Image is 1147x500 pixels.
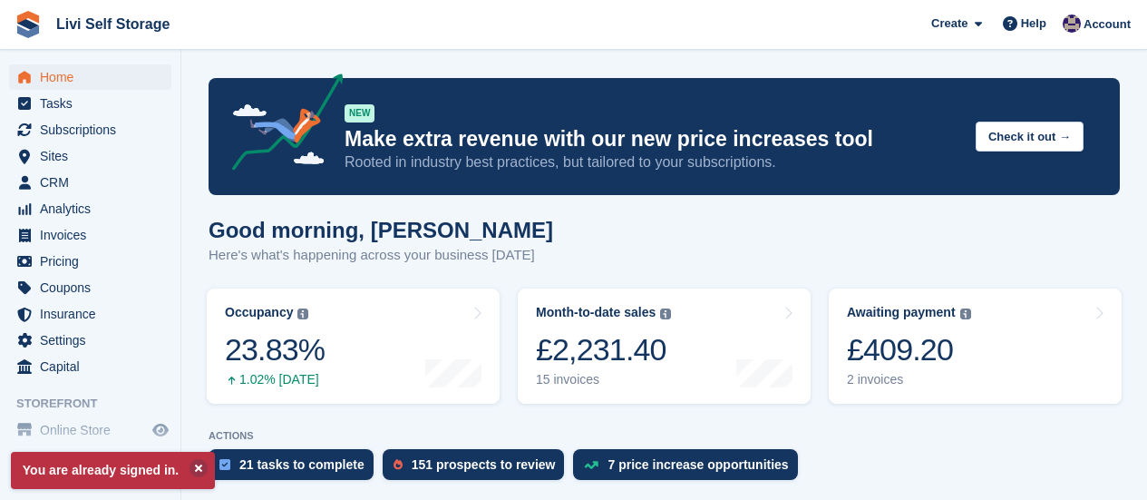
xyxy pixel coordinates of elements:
div: Month-to-date sales [536,305,656,320]
span: Coupons [40,275,149,300]
p: Make extra revenue with our new price increases tool [345,126,961,152]
button: Check it out → [976,122,1084,152]
img: price_increase_opportunities-93ffe204e8149a01c8c9dc8f82e8f89637d9d84a8eef4429ea346261dce0b2c0.svg [584,461,598,469]
img: prospect-51fa495bee0391a8d652442698ab0144808aea92771e9ea1ae160a38d050c398.svg [394,459,403,470]
span: Create [931,15,967,33]
div: 7 price increase opportunities [608,457,788,472]
span: Account [1084,15,1131,34]
p: Rooted in industry best practices, but tailored to your subscriptions. [345,152,961,172]
span: Insurance [40,301,149,327]
div: Awaiting payment [847,305,956,320]
div: 2 invoices [847,372,971,387]
img: Jim [1063,15,1081,33]
div: £2,231.40 [536,331,671,368]
div: 1.02% [DATE] [225,372,325,387]
p: You are already signed in. [11,452,215,489]
span: Capital [40,354,149,379]
p: Here's what's happening across your business [DATE] [209,245,553,266]
a: Preview store [150,419,171,441]
a: menu [9,64,171,90]
div: Occupancy [225,305,293,320]
a: menu [9,91,171,116]
div: 15 invoices [536,372,671,387]
span: Online Store [40,417,149,443]
a: menu [9,222,171,248]
span: Pricing [40,249,149,274]
a: menu [9,249,171,274]
img: icon-info-grey-7440780725fd019a000dd9b08b2336e03edf1995a4989e88bcd33f0948082b44.svg [660,309,671,319]
span: Storefront [16,395,180,413]
img: price-adjustments-announcement-icon-8257ccfd72463d97f412b2fc003d46551f7dbcb40ab6d574587a9cd5c0d94... [217,74,344,177]
span: Home [40,64,149,90]
a: menu [9,301,171,327]
a: menu [9,328,171,353]
span: Sites [40,143,149,169]
a: Awaiting payment £409.20 2 invoices [829,289,1122,404]
h1: Good morning, [PERSON_NAME] [209,218,553,242]
div: 151 prospects to review [412,457,556,472]
a: menu [9,275,171,300]
span: CRM [40,170,149,195]
a: menu [9,417,171,443]
div: NEW [345,104,374,123]
a: menu [9,117,171,142]
a: 21 tasks to complete [209,449,383,489]
span: Subscriptions [40,117,149,142]
a: Livi Self Storage [49,9,177,39]
p: ACTIONS [209,430,1120,442]
img: task-75834270c22a3079a89374b754ae025e5fb1db73e45f91037f5363f120a921f8.svg [219,459,230,470]
div: £409.20 [847,331,971,368]
span: Settings [40,328,149,353]
img: icon-info-grey-7440780725fd019a000dd9b08b2336e03edf1995a4989e88bcd33f0948082b44.svg [960,309,971,319]
a: menu [9,196,171,221]
a: Month-to-date sales £2,231.40 15 invoices [518,289,811,404]
div: 21 tasks to complete [239,457,365,472]
a: menu [9,170,171,195]
span: Help [1021,15,1046,33]
img: icon-info-grey-7440780725fd019a000dd9b08b2336e03edf1995a4989e88bcd33f0948082b44.svg [297,309,308,319]
a: menu [9,354,171,379]
span: Tasks [40,91,149,116]
a: 151 prospects to review [383,449,574,489]
span: Analytics [40,196,149,221]
a: 7 price increase opportunities [573,449,806,489]
a: menu [9,143,171,169]
a: Occupancy 23.83% 1.02% [DATE] [207,289,500,404]
div: 23.83% [225,331,325,368]
span: Invoices [40,222,149,248]
img: stora-icon-8386f47178a22dfd0bd8f6a31ec36ba5ce8667c1dd55bd0f319d3a0aa187defe.svg [15,11,42,38]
